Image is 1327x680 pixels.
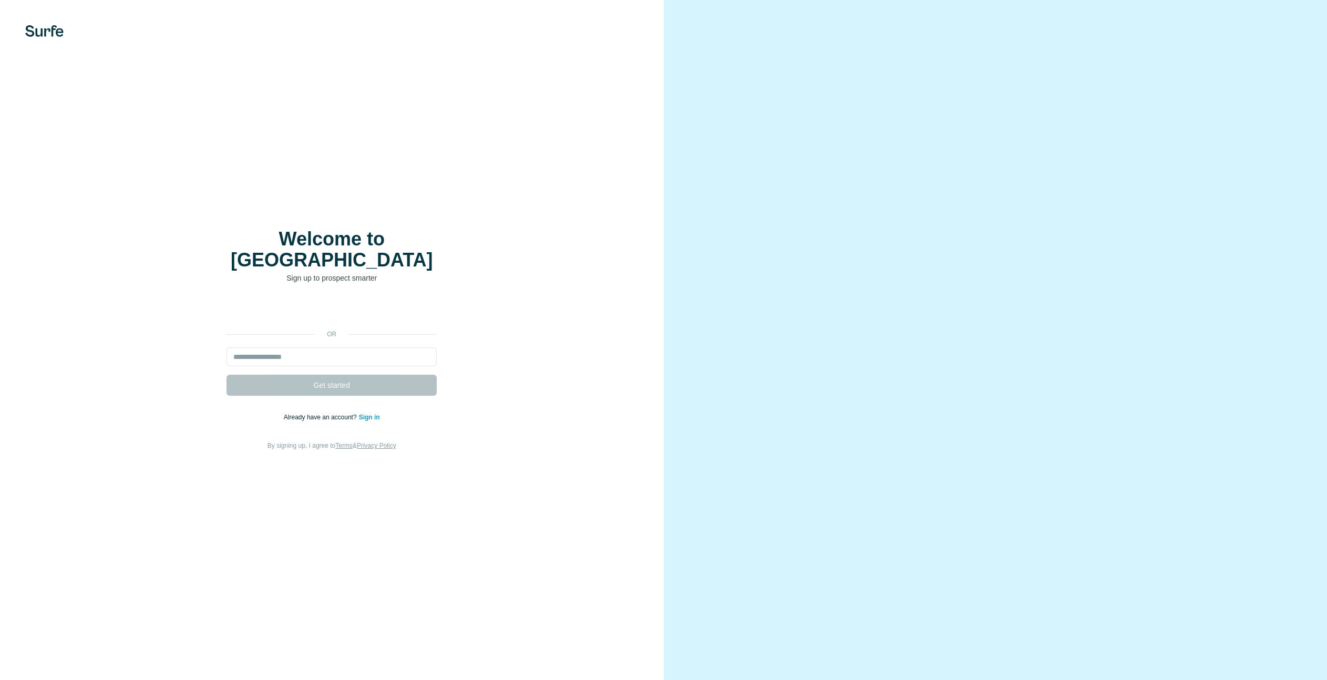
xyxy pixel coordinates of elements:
[357,442,396,449] a: Privacy Policy
[25,25,64,37] img: Surfe's logo
[335,442,353,449] a: Terms
[359,414,380,421] a: Sign in
[221,299,442,322] iframe: Sign in with Google Button
[284,414,359,421] span: Already have an account?
[227,273,437,283] p: Sign up to prospect smarter
[315,329,348,339] p: or
[227,229,437,271] h1: Welcome to [GEOGRAPHIC_DATA]
[268,442,396,449] span: By signing up, I agree to &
